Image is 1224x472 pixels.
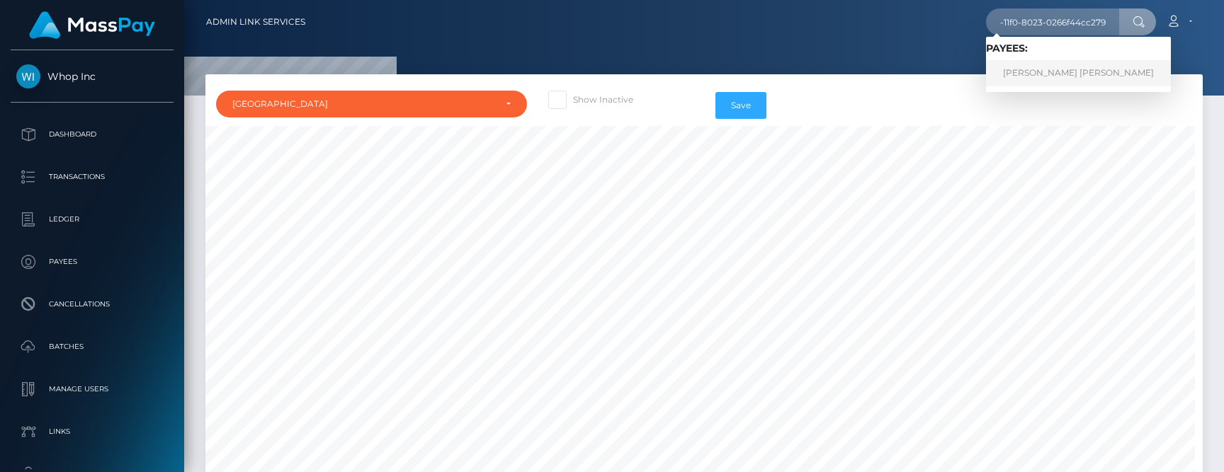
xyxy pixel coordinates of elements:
[216,91,527,117] button: United Arab Emirates
[16,421,168,442] p: Links
[986,42,1171,54] h6: Payees:
[548,91,633,109] label: Show Inactive
[16,166,168,188] p: Transactions
[16,336,168,357] p: Batches
[11,117,174,152] a: Dashboard
[16,64,40,88] img: Whop Inc
[16,209,168,230] p: Ledger
[11,287,174,322] a: Cancellations
[986,8,1119,35] input: Search...
[29,11,155,39] img: MassPay Logo
[986,60,1171,86] a: [PERSON_NAME] [PERSON_NAME]
[11,70,174,83] span: Whop Inc
[16,294,168,315] p: Cancellations
[11,159,174,195] a: Transactions
[232,98,494,110] div: [GEOGRAPHIC_DATA]
[715,92,766,119] button: Save
[11,202,174,237] a: Ledger
[206,7,305,37] a: Admin Link Services
[11,372,174,407] a: Manage Users
[16,251,168,272] p: Payees
[11,244,174,280] a: Payees
[16,379,168,400] p: Manage Users
[16,124,168,145] p: Dashboard
[11,414,174,449] a: Links
[11,329,174,364] a: Batches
